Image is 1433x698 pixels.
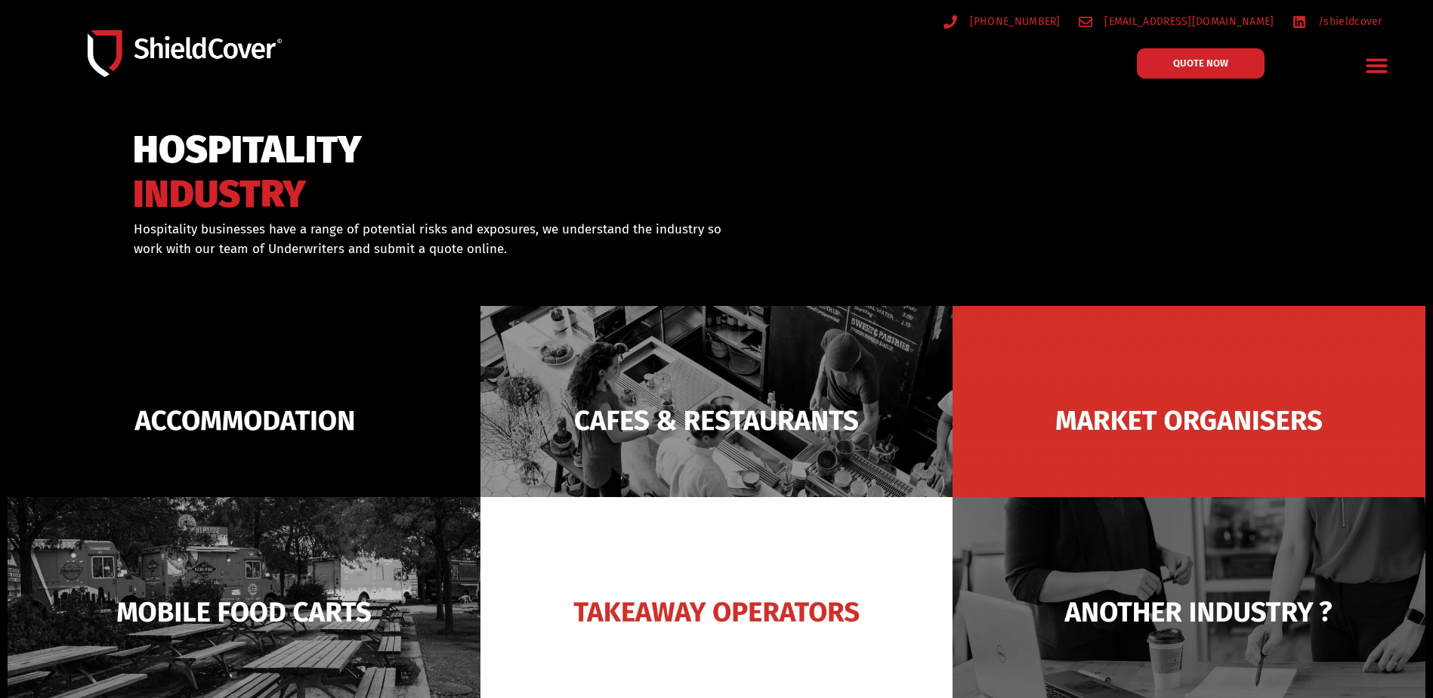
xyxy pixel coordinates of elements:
p: Hospitality businesses have a range of potential risks and exposures, we understand the industry ... [134,220,721,258]
a: [PHONE_NUMBER] [943,12,1061,31]
a: QUOTE NOW [1137,48,1265,79]
a: [EMAIL_ADDRESS][DOMAIN_NAME] [1079,12,1274,31]
span: QUOTE NOW [1173,58,1228,68]
div: Menu Toggle [1359,48,1394,83]
span: /shieldcover [1314,12,1382,31]
span: [PHONE_NUMBER] [966,12,1061,31]
span: HOSPITALITY [133,134,362,165]
span: [EMAIL_ADDRESS][DOMAIN_NAME] [1101,12,1274,31]
a: /shieldcover [1292,12,1382,31]
img: Shield-Cover-Underwriting-Australia-logo-full [88,30,282,78]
